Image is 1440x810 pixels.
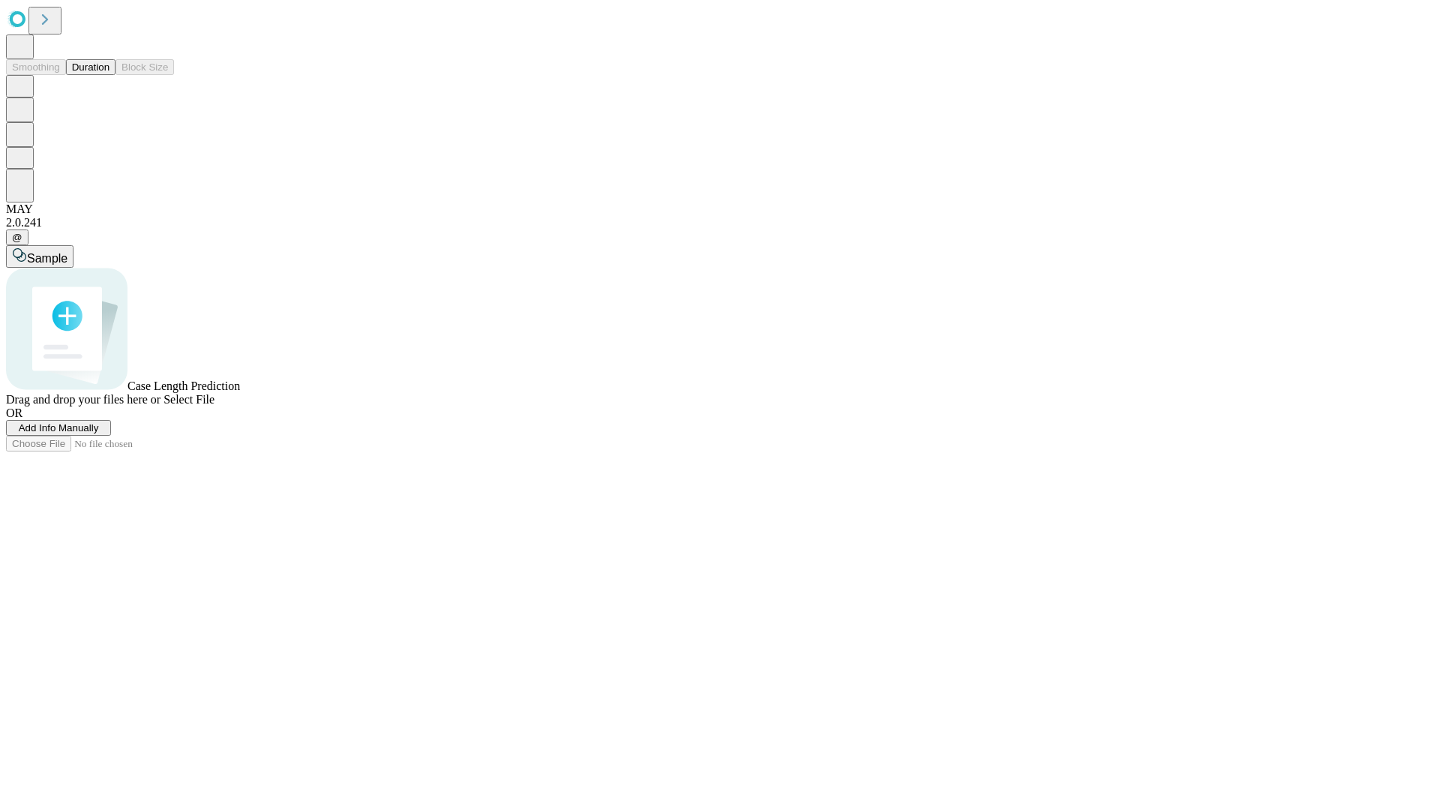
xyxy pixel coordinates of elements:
[6,216,1434,229] div: 2.0.241
[27,252,67,265] span: Sample
[115,59,174,75] button: Block Size
[6,420,111,436] button: Add Info Manually
[6,245,73,268] button: Sample
[19,422,99,433] span: Add Info Manually
[6,229,28,245] button: @
[6,393,160,406] span: Drag and drop your files here or
[66,59,115,75] button: Duration
[12,232,22,243] span: @
[127,379,240,392] span: Case Length Prediction
[163,393,214,406] span: Select File
[6,406,22,419] span: OR
[6,59,66,75] button: Smoothing
[6,202,1434,216] div: MAY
